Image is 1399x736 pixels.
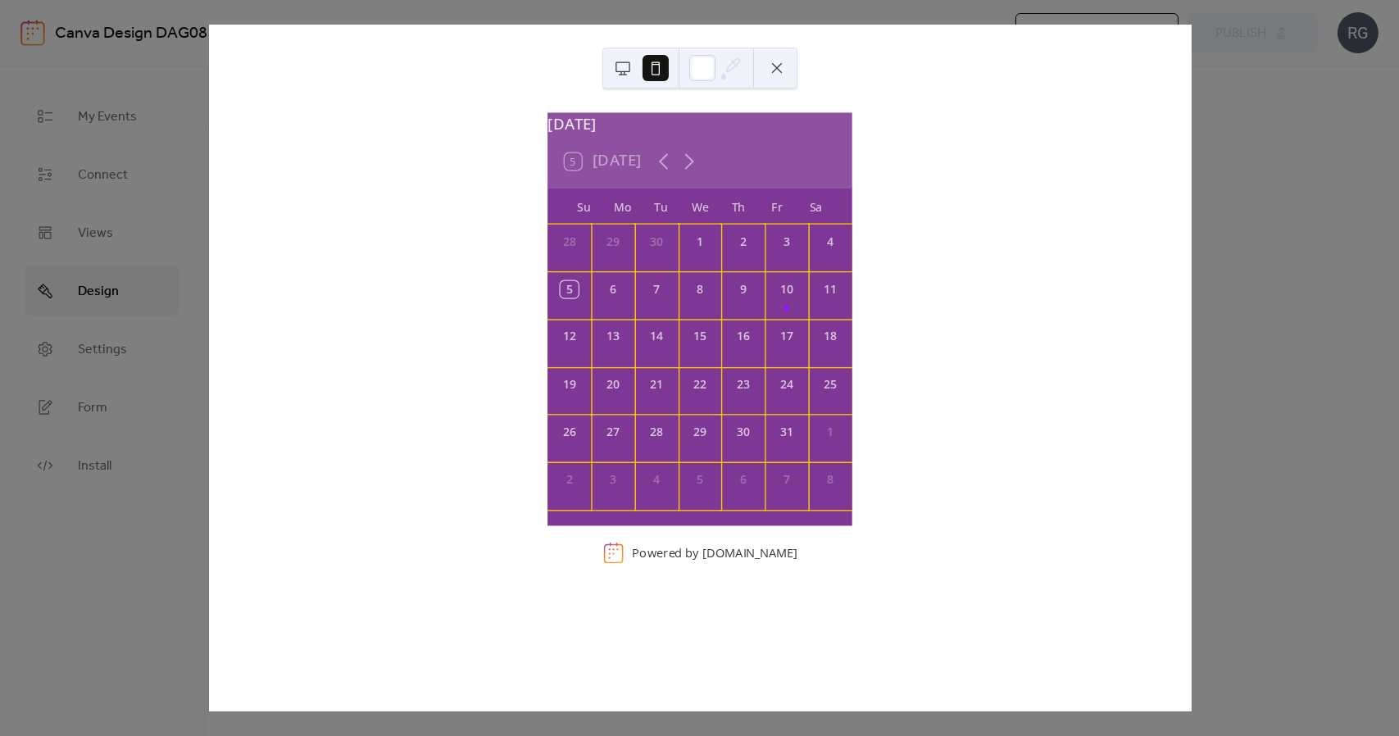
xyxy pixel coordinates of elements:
[822,328,839,345] div: 18
[735,233,752,250] div: 2
[604,423,621,440] div: 27
[680,188,719,224] div: We
[691,328,708,345] div: 15
[691,375,708,393] div: 22
[735,375,752,393] div: 23
[561,375,578,393] div: 19
[604,233,621,250] div: 29
[604,328,621,345] div: 13
[604,280,621,298] div: 6
[647,375,665,393] div: 21
[822,280,839,298] div: 11
[561,470,578,488] div: 2
[779,470,796,488] div: 7
[561,423,578,440] div: 26
[647,423,665,440] div: 28
[779,328,796,345] div: 17
[779,233,796,250] div: 3
[779,280,796,298] div: 10
[735,280,752,298] div: 9
[565,188,603,224] div: Su
[647,470,665,488] div: 4
[691,423,708,440] div: 29
[758,188,797,224] div: Fr
[561,328,578,345] div: 12
[702,545,797,561] a: [DOMAIN_NAME]
[691,233,708,250] div: 1
[547,112,852,135] div: [DATE]
[822,423,839,440] div: 1
[604,375,621,393] div: 20
[691,470,708,488] div: 5
[822,470,839,488] div: 8
[691,280,708,298] div: 8
[822,375,839,393] div: 25
[720,188,758,224] div: Th
[632,545,797,561] div: Powered by
[561,280,578,298] div: 5
[647,233,665,250] div: 30
[604,470,621,488] div: 3
[647,280,665,298] div: 7
[603,188,642,224] div: Mo
[779,375,796,393] div: 24
[797,188,835,224] div: Sa
[561,233,578,250] div: 28
[735,328,752,345] div: 16
[642,188,680,224] div: Tu
[647,328,665,345] div: 14
[735,423,752,440] div: 30
[735,470,752,488] div: 6
[779,423,796,440] div: 31
[822,233,839,250] div: 4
